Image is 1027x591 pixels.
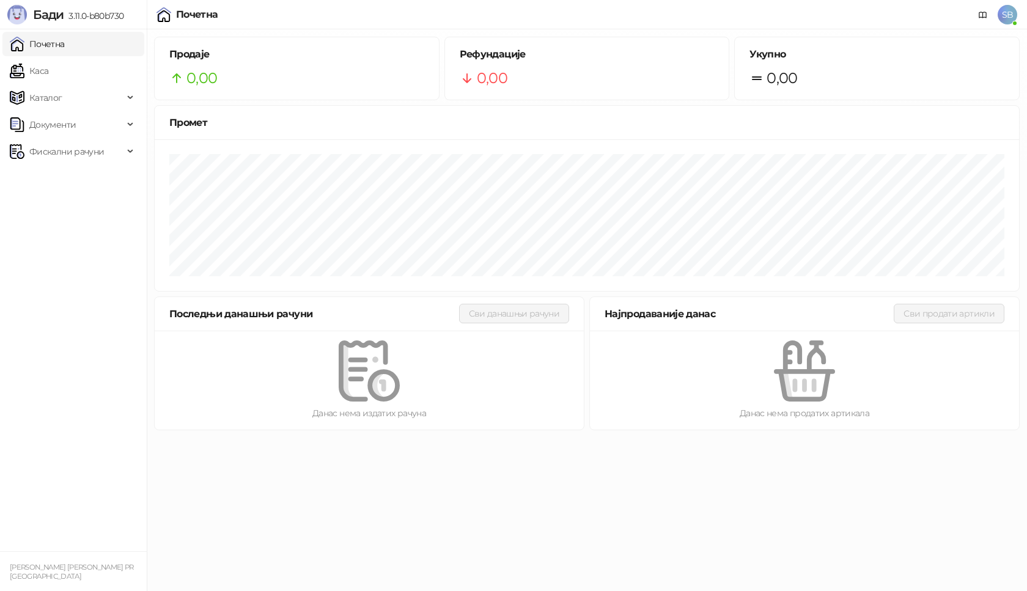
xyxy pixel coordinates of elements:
[10,59,48,83] a: Каса
[459,304,569,323] button: Сви данашњи рачуни
[767,67,797,90] span: 0,00
[169,47,424,62] h5: Продаје
[29,86,62,110] span: Каталог
[10,563,134,581] small: [PERSON_NAME] [PERSON_NAME] PR [GEOGRAPHIC_DATA]
[174,406,564,420] div: Данас нема издатих рачуна
[749,47,1004,62] h5: Укупно
[186,67,217,90] span: 0,00
[10,32,65,56] a: Почетна
[169,115,1004,130] div: Промет
[609,406,999,420] div: Данас нема продатих артикала
[29,139,104,164] span: Фискални рачуни
[176,10,218,20] div: Почетна
[33,7,64,22] span: Бади
[998,5,1017,24] span: SB
[973,5,993,24] a: Документација
[7,5,27,24] img: Logo
[894,304,1004,323] button: Сви продати артикли
[605,306,894,321] div: Најпродаваније данас
[477,67,507,90] span: 0,00
[64,10,123,21] span: 3.11.0-b80b730
[29,112,76,137] span: Документи
[460,47,715,62] h5: Рефундације
[169,306,459,321] div: Последњи данашњи рачуни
